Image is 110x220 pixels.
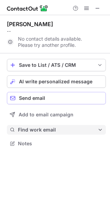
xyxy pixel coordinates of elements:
[7,4,48,12] img: ContactOut v5.3.10
[18,127,98,133] span: Find work email
[7,75,106,88] button: AI write personalized message
[7,139,106,148] button: Notes
[7,21,53,28] div: [PERSON_NAME]
[7,59,106,71] button: save-profile-one-click
[18,140,103,147] span: Notes
[19,95,45,101] span: Send email
[7,108,106,121] button: Add to email campaign
[7,92,106,104] button: Send email
[7,36,106,48] div: No contact details available. Please try another profile.
[7,125,106,135] button: Find work email
[19,62,94,68] div: Save to List / ATS / CRM
[19,112,73,117] span: Add to email campaign
[7,28,106,34] div: --
[19,79,92,84] span: AI write personalized message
